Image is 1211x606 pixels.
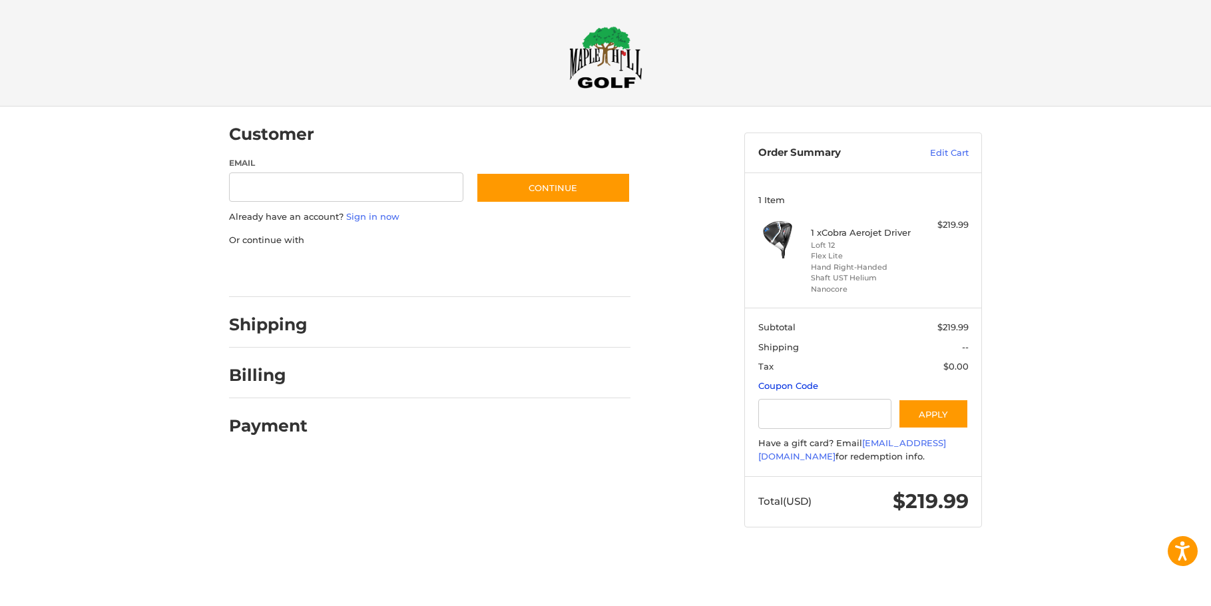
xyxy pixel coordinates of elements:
input: Gift Certificate or Coupon Code [758,399,892,429]
a: [EMAIL_ADDRESS][DOMAIN_NAME] [758,438,946,461]
a: Edit Cart [901,147,969,160]
p: Already have an account? [229,210,630,224]
h2: Shipping [229,314,308,335]
label: Email [229,157,463,169]
iframe: PayPal-paylater [338,260,437,284]
span: $219.99 [937,322,969,332]
h2: Payment [229,416,308,436]
span: $219.99 [893,489,969,513]
span: Subtotal [758,322,796,332]
a: Sign in now [346,211,399,222]
h3: Order Summary [758,147,901,160]
div: $219.99 [916,218,969,232]
li: Loft 12 [811,240,913,251]
h2: Customer [229,124,314,145]
iframe: PayPal-paypal [225,260,325,284]
span: -- [962,342,969,352]
p: Or continue with [229,234,630,247]
span: Tax [758,361,774,372]
iframe: Google Customer Reviews [1101,570,1211,606]
li: Flex Lite [811,250,913,262]
span: Shipping [758,342,799,352]
iframe: PayPal-venmo [451,260,551,284]
h4: 1 x Cobra Aerojet Driver [811,227,913,238]
button: Continue [476,172,630,203]
div: Have a gift card? Email for redemption info. [758,437,969,463]
li: Shaft UST Helium Nanocore [811,272,913,294]
span: $0.00 [943,361,969,372]
a: Coupon Code [758,380,818,391]
h2: Billing [229,365,307,386]
button: Apply [898,399,969,429]
span: Total (USD) [758,495,812,507]
img: Maple Hill Golf [569,26,642,89]
li: Hand Right-Handed [811,262,913,273]
h3: 1 Item [758,194,969,205]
